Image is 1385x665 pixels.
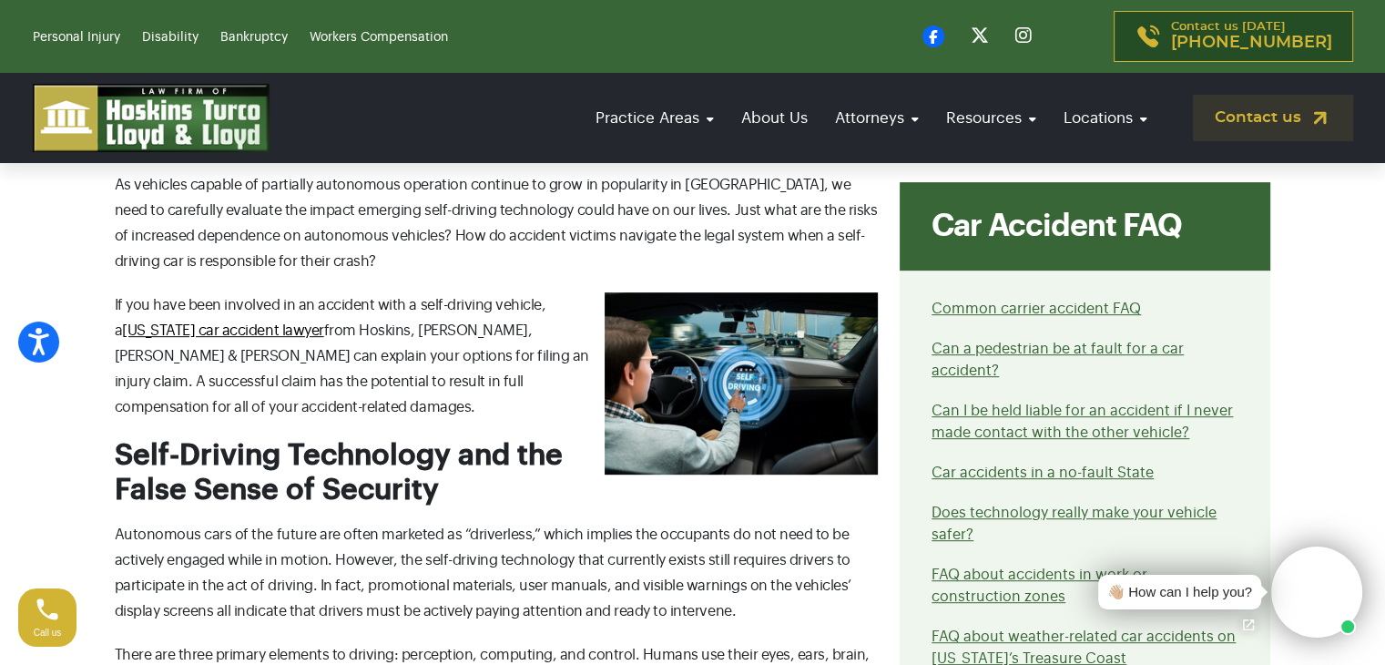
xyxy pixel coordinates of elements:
a: Resources [937,92,1045,144]
h2: Self-Driving Technology and the False Sense of Security [115,438,879,508]
img: man riding in car with self driving technology [605,292,878,475]
a: [US_STATE] car accident lawyer [122,323,324,338]
p: Autonomous cars of the future are often marketed as “driverless,” which implies the occupants do ... [115,522,879,624]
a: Locations [1054,92,1156,144]
a: Can a pedestrian be at fault for a car accident? [932,342,1184,378]
a: Workers Compensation [310,31,448,44]
a: Does technology really make your vehicle safer? [932,506,1217,542]
a: Car accidents in a no-fault State [932,465,1154,480]
a: Attorneys [826,92,928,144]
a: Open chat [1229,606,1268,644]
a: Contact us [DATE][PHONE_NUMBER] [1114,11,1353,62]
a: Personal Injury [33,31,120,44]
a: Common carrier accident FAQ [932,302,1141,316]
a: Bankruptcy [220,31,288,44]
a: FAQ about accidents in work or construction zones [932,568,1147,604]
a: Can I be held liable for an accident if I never made contact with the other vehicle? [932,404,1233,440]
p: As vehicles capable of partially autonomous operation continue to grow in popularity in [GEOGRAPH... [115,172,879,274]
span: [PHONE_NUMBER] [1171,34,1332,52]
p: Contact us [DATE] [1171,21,1332,52]
a: About Us [732,92,817,144]
a: Practice Areas [586,92,723,144]
div: 👋🏼 How can I help you? [1107,582,1252,603]
span: Call us [34,628,62,638]
div: Car Accident FAQ [900,182,1270,271]
a: Disability [142,31,199,44]
p: If you have been involved in an accident with a self-driving vehicle, a from Hoskins, [PERSON_NAM... [115,292,879,420]
a: Contact us [1193,95,1353,141]
img: logo [33,84,270,152]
